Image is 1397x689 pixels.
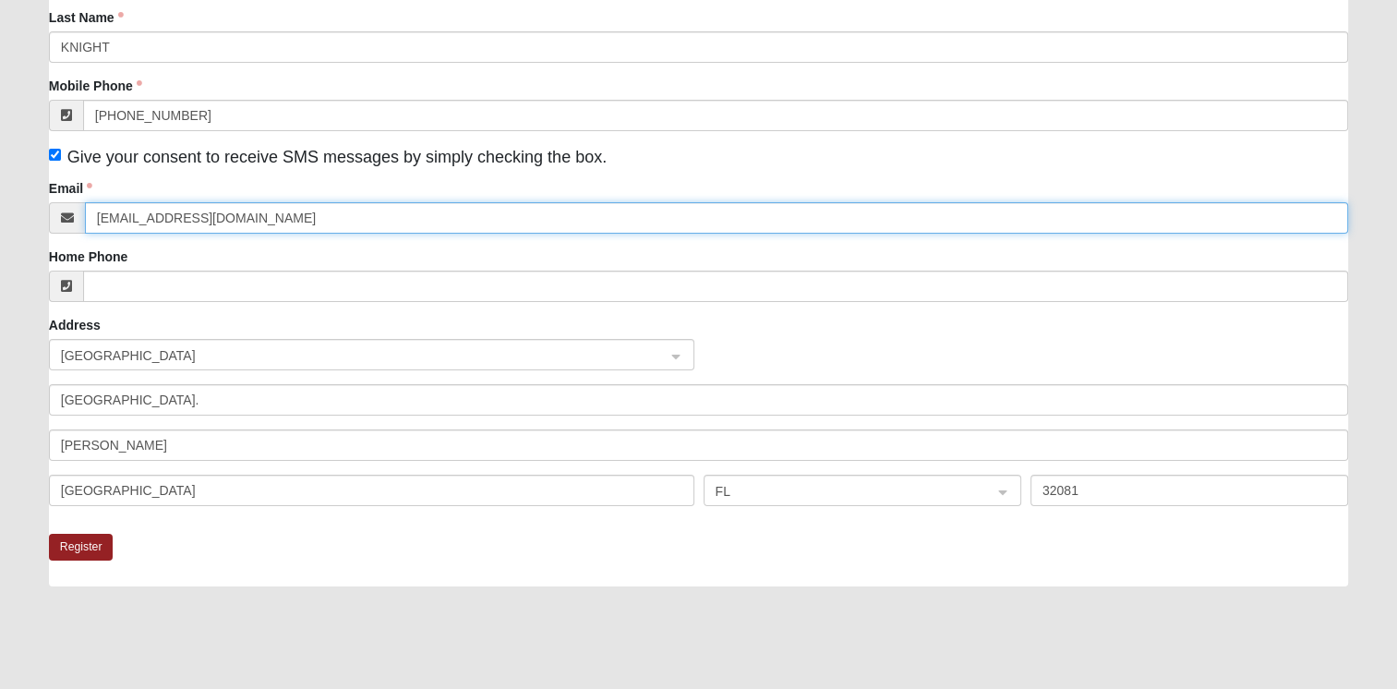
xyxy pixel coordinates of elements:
[61,345,649,366] span: United States
[1030,475,1348,506] input: Zip
[49,475,694,506] input: City
[49,248,128,266] label: Home Phone
[49,429,1348,461] input: Address Line 2
[716,481,976,502] span: FL
[49,8,124,27] label: Last Name
[49,316,101,334] label: Address
[49,179,92,198] label: Email
[49,384,1348,416] input: Address Line 1
[49,77,142,95] label: Mobile Phone
[49,149,61,161] input: Give your consent to receive SMS messages by simply checking the box.
[49,534,114,561] button: Register
[67,148,607,166] span: Give your consent to receive SMS messages by simply checking the box.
